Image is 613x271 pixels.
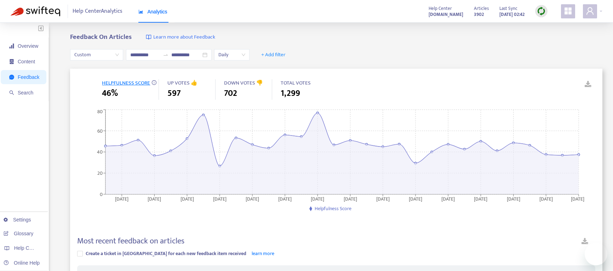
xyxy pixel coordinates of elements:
[256,49,291,60] button: + Add filter
[97,108,103,116] tspan: 80
[429,5,452,12] span: Help Center
[474,5,489,12] span: Articles
[153,33,215,41] span: Learn more about Feedback
[218,50,245,60] span: Daily
[539,195,553,203] tspan: [DATE]
[146,34,151,40] img: image-link
[429,10,463,18] a: [DOMAIN_NAME]
[163,52,168,58] span: swap-right
[11,6,60,16] img: Swifteq
[409,195,422,203] tspan: [DATE]
[429,11,463,18] strong: [DOMAIN_NAME]
[344,195,357,203] tspan: [DATE]
[586,7,594,15] span: user
[311,195,325,203] tspan: [DATE]
[115,195,129,203] tspan: [DATE]
[4,217,31,223] a: Settings
[9,75,14,80] span: message
[9,44,14,48] span: signal
[224,79,263,87] span: DOWN VOTES 👎
[4,260,40,266] a: Online Help
[507,195,520,203] tspan: [DATE]
[167,87,181,100] span: 597
[442,195,455,203] tspan: [DATE]
[499,5,517,12] span: Last Sync
[163,52,168,58] span: to
[18,59,35,64] span: Content
[224,87,237,100] span: 702
[181,195,194,203] tspan: [DATE]
[77,236,184,246] h4: Most recent feedback on articles
[102,87,118,100] span: 46%
[97,127,103,135] tspan: 60
[315,204,351,213] span: Helpfulness Score
[474,195,488,203] tspan: [DATE]
[279,195,292,203] tspan: [DATE]
[564,7,572,15] span: appstore
[4,231,33,236] a: Glossary
[474,11,484,18] strong: 3902
[281,87,300,100] span: 1,299
[74,50,119,60] span: Custom
[246,195,259,203] tspan: [DATE]
[14,245,43,251] span: Help Centers
[537,7,546,16] img: sync.dc5367851b00ba804db3.png
[213,195,227,203] tspan: [DATE]
[167,79,197,87] span: UP VOTES 👍
[100,190,103,198] tspan: 0
[252,249,274,258] a: learn more
[376,195,390,203] tspan: [DATE]
[261,51,286,59] span: + Add filter
[585,243,607,265] iframe: Button to launch messaging window, conversation in progress
[18,43,38,49] span: Overview
[138,9,167,15] span: Analytics
[9,59,14,64] span: container
[86,249,246,258] span: Create a ticket in [GEOGRAPHIC_DATA] for each new feedback item received
[18,90,33,96] span: Search
[9,90,14,95] span: search
[97,169,103,177] tspan: 20
[281,79,311,87] span: TOTAL VOTES
[148,195,161,203] tspan: [DATE]
[499,11,525,18] strong: [DATE] 02:42
[571,195,584,203] tspan: [DATE]
[73,5,122,18] span: Help Center Analytics
[70,31,132,42] b: Feedback On Articles
[18,74,39,80] span: Feedback
[102,79,150,87] span: HELPFULNESS SCORE
[97,148,103,156] tspan: 40
[138,9,143,14] span: area-chart
[146,33,215,41] a: Learn more about Feedback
